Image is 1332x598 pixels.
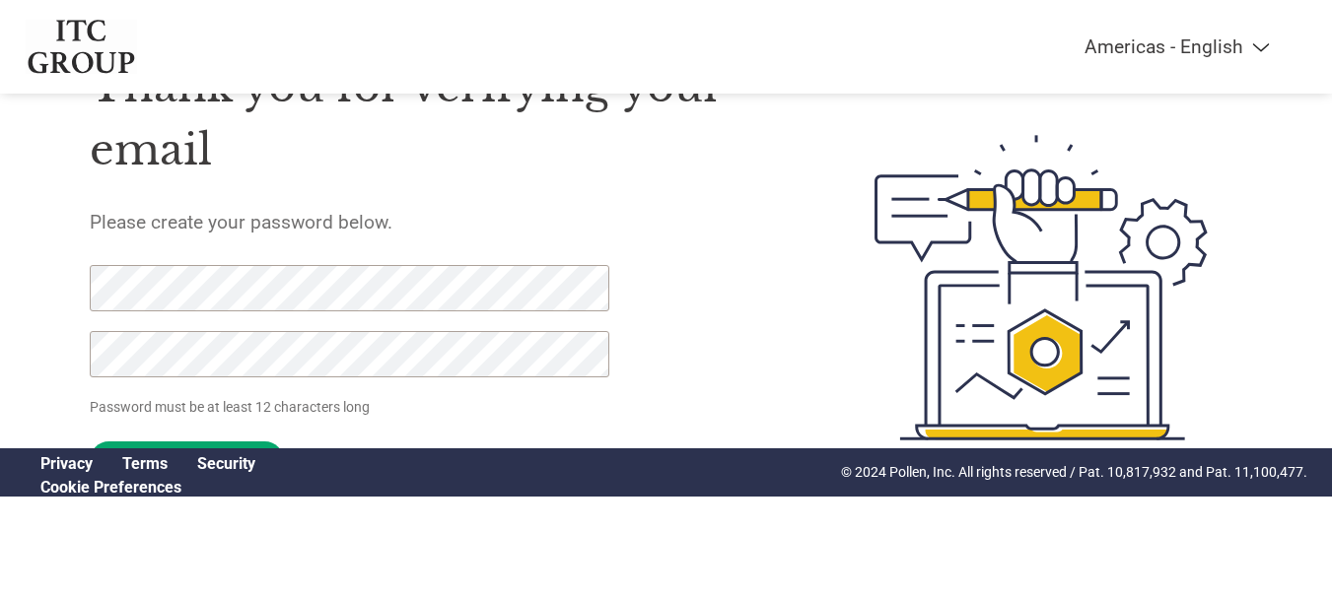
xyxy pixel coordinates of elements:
img: ITC Group [26,20,138,74]
p: Password must be at least 12 characters long [90,397,616,418]
h5: Please create your password below. [90,211,782,233]
input: Set Password [90,441,284,480]
img: create-password [839,27,1243,549]
a: Privacy [40,454,93,473]
a: Terms [122,454,168,473]
a: Cookie Preferences, opens a dedicated popup modal window [40,478,181,497]
div: Open Cookie Preferences Modal [26,478,270,497]
a: Security [197,454,255,473]
h1: Thank you for verifying your email [90,55,782,182]
p: © 2024 Pollen, Inc. All rights reserved / Pat. 10,817,932 and Pat. 11,100,477. [841,462,1307,483]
